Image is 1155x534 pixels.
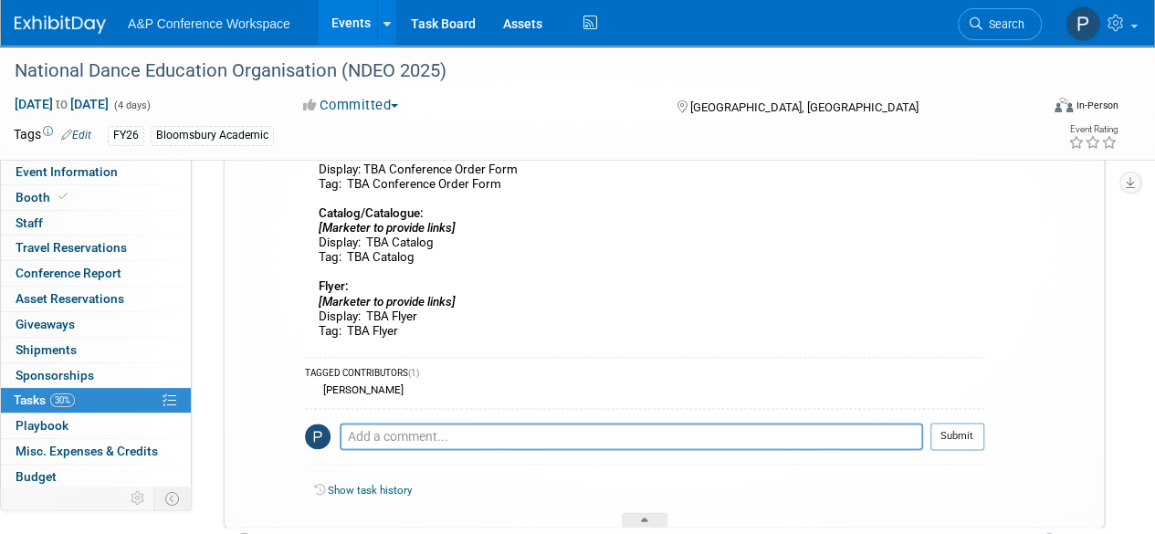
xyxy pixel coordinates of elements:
i: [Add in link from UMBRACO] [319,148,467,162]
i: [Marketer to provide links] [319,295,456,309]
span: Tasks [14,393,75,407]
span: Search [982,17,1024,31]
span: [DATE] [DATE] [14,96,110,112]
a: Budget [1,465,191,489]
a: Conference Report [1,261,191,286]
img: ExhibitDay [15,16,106,34]
span: Travel Reservations [16,240,127,255]
div: Acronym: TBA E-Newsletter Display: TBA E-Newsletter Tag: TBA E-Newsletter Display: TBA Conference... [305,40,984,347]
td: Toggle Event Tabs [154,487,192,510]
img: Paige Papandrea [1066,6,1100,41]
a: Travel Reservations [1,236,191,260]
a: Giveaways [1,312,191,337]
b: Catalog/Catalogue: [319,206,424,220]
span: 30% [50,393,75,407]
img: Format-Inperson.png [1055,98,1073,112]
a: Show task history [328,484,412,497]
span: Giveaways [16,317,75,331]
td: Personalize Event Tab Strip [122,487,154,510]
span: Conference Report [16,266,121,280]
span: Booth [16,190,71,204]
span: A&P Conference Workspace [128,16,290,31]
span: to [53,97,70,111]
span: [GEOGRAPHIC_DATA], [GEOGRAPHIC_DATA] [689,100,918,114]
button: Committed [297,96,405,115]
div: In-Person [1076,99,1118,112]
td: Tags [14,125,91,146]
div: Event Rating [1068,125,1118,134]
div: FY26 [108,126,144,145]
a: Sponsorships [1,363,191,388]
span: Sponsorships [16,368,94,382]
div: Bloomsbury Academic [151,126,274,145]
div: Event Format [957,95,1118,122]
button: Submit [930,423,984,450]
span: Budget [16,469,57,484]
a: Tasks30% [1,388,191,413]
span: (1) [408,368,419,378]
a: Event Information [1,160,191,184]
span: Asset Reservations [16,291,124,306]
span: Misc. Expenses & Credits [16,444,158,458]
a: Misc. Expenses & Credits [1,439,191,464]
span: Shipments [16,342,77,357]
a: Search [958,8,1042,40]
div: National Dance Education Organisation (NDEO 2025) [8,55,1024,88]
a: Shipments [1,338,191,362]
span: (4 days) [112,99,151,111]
img: Paige Papandrea [305,424,331,449]
a: Staff [1,211,191,236]
a: Asset Reservations [1,287,191,311]
a: Playbook [1,414,191,438]
a: Booth [1,185,191,210]
i: [Marketer to provide links] [319,221,456,235]
span: Event Information [16,164,118,179]
div: [PERSON_NAME] [319,383,404,396]
div: TAGGED CONTRIBUTORS [305,367,984,382]
span: Staff [16,215,43,230]
i: Booth reservation complete [58,192,68,202]
span: Playbook [16,418,68,433]
a: Edit [61,129,91,141]
b: Flyer: [319,279,349,293]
